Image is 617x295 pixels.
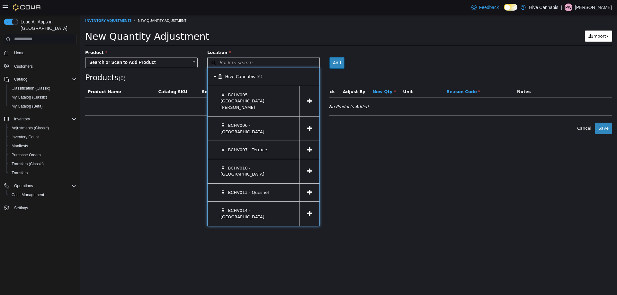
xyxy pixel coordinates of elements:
[565,4,571,11] span: PW
[1,115,79,124] button: Inventory
[9,191,47,199] a: Cash Management
[9,84,53,92] a: Classification (Classic)
[9,93,76,101] span: My Catalog (Classic)
[121,74,181,80] button: Serial / Package Number
[575,4,612,11] p: [PERSON_NAME]
[323,74,334,80] button: Unit
[14,205,28,211] span: Settings
[40,61,43,67] span: 0
[13,4,41,11] img: Cova
[249,42,264,54] button: Add
[1,48,79,57] button: Home
[12,115,76,123] span: Inventory
[5,16,129,27] span: New Quantity Adjustment
[469,1,501,14] a: Feedback
[12,204,76,212] span: Settings
[6,84,79,93] button: Classification (Classic)
[1,203,79,213] button: Settings
[145,59,175,64] span: Hive Cannabis
[38,61,45,67] small: ( )
[6,133,79,142] button: Inventory Count
[140,108,184,119] span: BCHV006 - [GEOGRAPHIC_DATA]
[12,192,44,197] span: Cash Management
[6,190,79,199] button: Cash Management
[12,86,50,91] span: Classification (Classic)
[12,75,76,83] span: Catalog
[12,134,39,140] span: Inventory Count
[512,19,526,24] span: Import
[14,77,27,82] span: Catalog
[9,133,76,141] span: Inventory Count
[6,102,79,111] button: My Catalog (Beta)
[9,151,76,159] span: Purchase Orders
[12,115,32,123] button: Inventory
[12,182,76,190] span: Operations
[12,161,44,167] span: Transfers (Classic)
[561,4,562,11] p: |
[14,183,33,188] span: Operations
[78,74,108,80] button: Catalog SKU
[6,142,79,151] button: Manifests
[263,74,286,80] button: Adjust By
[529,4,558,11] p: Hive Cannabis
[4,46,76,229] nav: Complex example
[479,4,499,11] span: Feedback
[9,160,76,168] span: Transfers (Classic)
[493,108,514,119] button: Cancel
[9,169,30,177] a: Transfers
[12,143,28,149] span: Manifests
[9,124,76,132] span: Adjustments (Classic)
[12,152,41,158] span: Purchase Orders
[5,42,117,53] a: Search or Scan to Add Product
[9,93,50,101] a: My Catalog (Classic)
[1,181,79,190] button: Operations
[5,3,51,8] a: Inventory Adjustments
[565,4,572,11] div: Peyton Winslow
[1,61,79,71] button: Customers
[14,64,33,69] span: Customers
[140,78,184,95] span: BCHV005 - [GEOGRAPHIC_DATA][PERSON_NAME]
[12,49,76,57] span: Home
[148,133,187,137] span: BCHV007 - Terrace
[9,84,76,92] span: Classification (Classic)
[12,182,36,190] button: Operations
[6,169,79,178] button: Transfers
[7,74,42,80] button: Product Name
[5,43,109,53] span: Search or Scan to Add Product
[18,19,76,31] span: Load All Apps in [GEOGRAPHIC_DATA]
[12,104,43,109] span: My Catalog (Beta)
[12,75,30,83] button: Catalog
[6,160,79,169] button: Transfers (Classic)
[148,175,188,180] span: BCHV013 - Quesnel
[12,126,49,131] span: Adjustments (Classic)
[9,160,46,168] a: Transfers (Classic)
[58,3,106,8] span: New Quantity Adjustment
[140,193,184,204] span: BCHV014 - [GEOGRAPHIC_DATA]
[127,35,150,40] span: Location
[14,50,24,56] span: Home
[9,102,45,110] a: My Catalog (Beta)
[14,117,30,122] span: Inventory
[12,204,31,212] a: Settings
[176,59,182,64] span: (6)
[9,169,76,177] span: Transfers
[9,87,528,97] div: No Products Added
[505,16,532,27] button: Import
[127,45,172,51] span: Back to search
[140,151,184,162] span: BCHV010 - [GEOGRAPHIC_DATA]
[9,142,76,150] span: Manifests
[6,124,79,133] button: Adjustments (Classic)
[12,63,35,70] a: Customers
[366,74,400,79] span: Reason Code
[5,58,38,67] span: Products
[5,35,27,40] span: Product
[9,124,51,132] a: Adjustments (Classic)
[6,151,79,160] button: Purchase Orders
[514,108,532,119] button: Save
[437,74,452,80] button: Notes
[9,191,76,199] span: Cash Management
[504,4,517,11] input: Dark Mode
[9,142,31,150] a: Manifests
[9,133,41,141] a: Inventory Count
